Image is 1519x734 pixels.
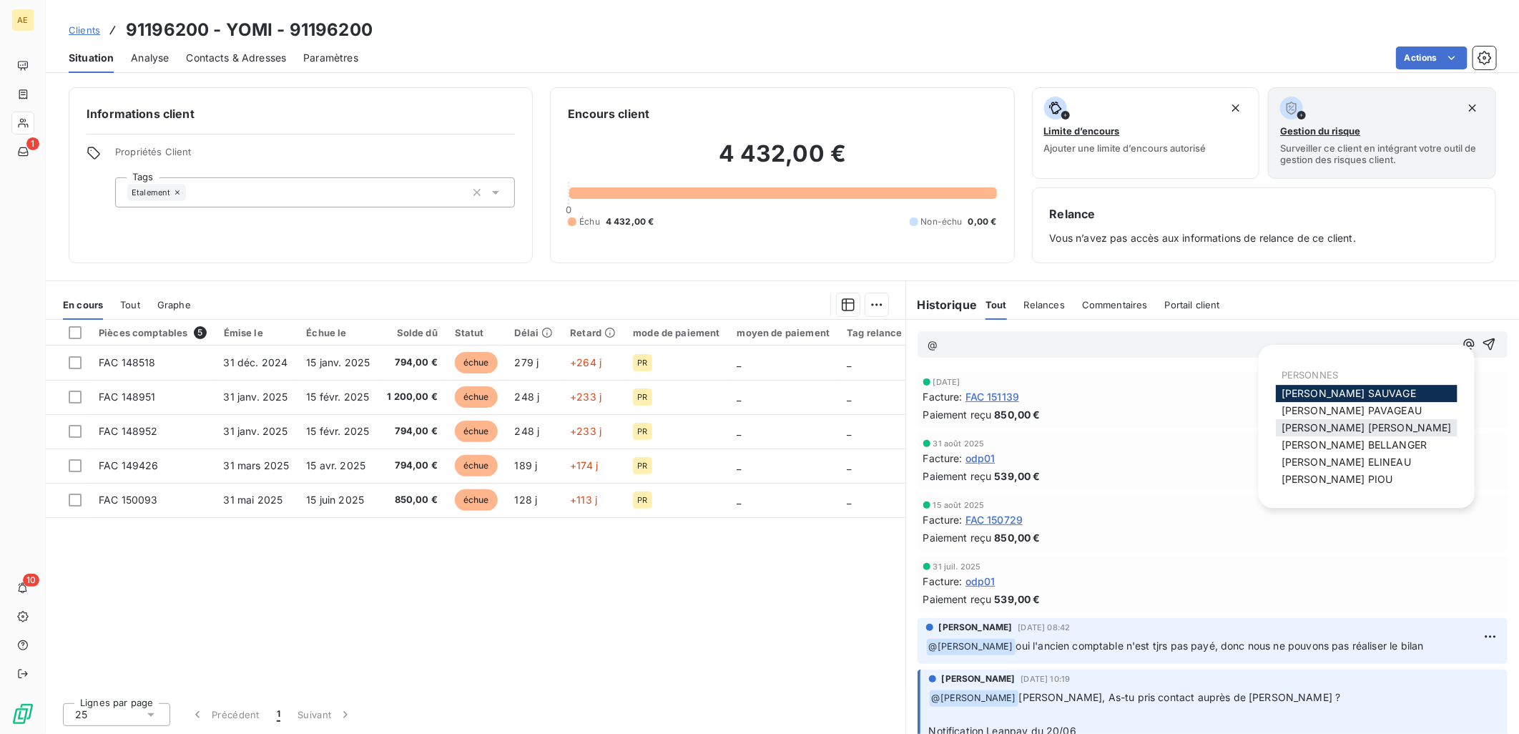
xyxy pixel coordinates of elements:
div: Émise le [224,327,290,338]
span: [PERSON_NAME] [PERSON_NAME] [1282,421,1452,434]
span: 31 juil. 2025 [933,562,981,571]
span: Paiement reçu [923,530,992,545]
span: 279 j [515,356,539,368]
span: 128 j [515,494,538,506]
button: Actions [1396,47,1468,69]
span: 1 200,00 € [387,390,438,404]
a: Clients [69,23,100,37]
span: _ [737,425,742,437]
h2: 4 432,00 € [568,140,996,182]
span: @ [PERSON_NAME] [930,690,1018,707]
span: échue [455,386,498,408]
span: Propriétés Client [115,146,515,166]
span: _ [737,356,742,368]
span: 15 juin 2025 [306,494,364,506]
span: Facture : [923,512,963,527]
span: 539,00 € [995,592,1041,607]
span: échue [455,455,498,476]
span: +113 j [570,494,597,506]
span: Clients [69,24,100,36]
span: Tout [120,299,140,310]
div: Solde dû [387,327,438,338]
span: 31 janv. 2025 [224,391,288,403]
span: Relances [1024,299,1065,310]
span: FAC 148951 [99,391,156,403]
span: _ [737,494,742,506]
span: 31 déc. 2024 [224,356,288,368]
span: _ [847,425,851,437]
input: Ajouter une valeur [186,186,197,199]
span: Analyse [131,51,169,65]
span: Etalement [132,188,170,197]
button: Gestion du risqueSurveiller ce client en intégrant votre outil de gestion des risques client. [1268,87,1496,179]
button: Limite d’encoursAjouter une limite d’encours autorisé [1032,87,1260,179]
span: 539,00 € [995,469,1041,484]
span: 31 août 2025 [933,439,985,448]
h6: Informations client [87,105,515,122]
span: [PERSON_NAME], As-tu pris contact auprès de [PERSON_NAME] ? [1019,691,1341,703]
span: FAC 148952 [99,425,158,437]
span: Paiement reçu [923,592,992,607]
span: Portail client [1165,299,1220,310]
span: 850,00 € [995,407,1041,422]
span: Tout [985,299,1007,310]
div: Pièces comptables [99,326,207,339]
h6: Encours client [568,105,649,122]
span: _ [847,459,851,471]
span: oui l'ancien comptable n'est tjrs pas payé, donc nous ne pouvons pas réaliser le bilan [1016,640,1424,652]
span: FAC 150729 [965,512,1023,527]
span: 248 j [515,425,540,437]
span: 4 432,00 € [606,215,654,228]
span: 248 j [515,391,540,403]
span: Paiement reçu [923,407,992,422]
span: [PERSON_NAME] SAUVAGE [1282,387,1416,399]
span: 15 août 2025 [933,501,985,509]
span: odp01 [965,574,996,589]
span: 15 avr. 2025 [306,459,365,471]
span: 10 [23,574,39,587]
span: [PERSON_NAME] BELLANGER [1282,439,1427,451]
span: Facture : [923,451,963,466]
span: échue [455,489,498,511]
span: +233 j [570,391,601,403]
h6: Relance [1050,205,1478,222]
span: _ [737,459,742,471]
span: 25 [75,708,87,722]
span: PR [637,358,647,367]
img: Logo LeanPay [11,703,34,725]
span: [DATE] 08:42 [1018,623,1071,632]
span: PR [637,496,647,504]
span: PR [637,393,647,401]
span: 31 janv. 2025 [224,425,288,437]
span: _ [847,391,851,403]
div: Tag relance [847,327,920,338]
span: [PERSON_NAME] [939,621,1013,634]
span: _ [847,356,851,368]
span: +233 j [570,425,601,437]
span: Surveiller ce client en intégrant votre outil de gestion des risques client. [1280,142,1484,165]
span: @ [PERSON_NAME] [927,639,1016,655]
span: 15 févr. 2025 [306,391,369,403]
span: Non-échu [921,215,963,228]
span: Ajouter une limite d’encours autorisé [1044,142,1206,154]
span: 31 mai 2025 [224,494,283,506]
span: 0,00 € [968,215,997,228]
span: [PERSON_NAME] PIOU [1282,473,1393,485]
span: [PERSON_NAME] PAVAGEAU [1282,404,1422,416]
span: FAC 149426 [99,459,159,471]
span: 794,00 € [387,356,438,370]
span: Paramètres [303,51,358,65]
span: Facture : [923,389,963,404]
span: Situation [69,51,114,65]
span: Gestion du risque [1280,125,1360,137]
span: 794,00 € [387,424,438,439]
span: 15 févr. 2025 [306,425,369,437]
span: 1 [277,708,280,722]
span: PR [637,427,647,436]
span: Contacts & Adresses [186,51,286,65]
span: [DATE] [933,378,960,386]
span: 1 [26,137,39,150]
h6: Historique [906,296,978,313]
div: AE [11,9,34,31]
span: 5 [194,326,207,339]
